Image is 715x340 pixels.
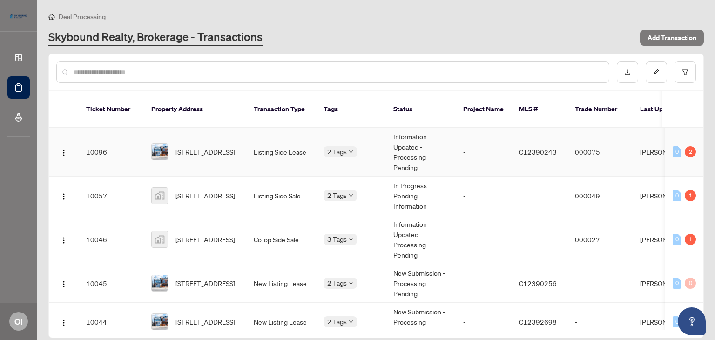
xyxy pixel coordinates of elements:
[152,314,168,330] img: thumbnail-img
[152,275,168,291] img: thumbnail-img
[59,13,106,21] span: Deal Processing
[56,276,71,291] button: Logo
[175,190,235,201] span: [STREET_ADDRESS]
[175,278,235,288] span: [STREET_ADDRESS]
[685,234,696,245] div: 1
[175,317,235,327] span: [STREET_ADDRESS]
[349,150,353,154] span: down
[79,215,144,264] td: 10046
[624,69,631,75] span: download
[673,234,681,245] div: 0
[456,177,512,215] td: -
[79,91,144,128] th: Ticket Number
[456,264,512,303] td: -
[60,319,67,326] img: Logo
[327,146,347,157] span: 2 Tags
[519,148,557,156] span: C12390243
[386,215,456,264] td: Information Updated - Processing Pending
[349,193,353,198] span: down
[567,128,633,177] td: 000075
[246,177,316,215] td: Listing Side Sale
[567,215,633,264] td: 000027
[640,30,704,46] button: Add Transaction
[316,91,386,128] th: Tags
[673,190,681,201] div: 0
[567,91,633,128] th: Trade Number
[678,307,706,335] button: Open asap
[456,215,512,264] td: -
[327,316,347,327] span: 2 Tags
[386,177,456,215] td: In Progress - Pending Information
[653,69,660,75] span: edit
[519,318,557,326] span: C12392698
[633,264,702,303] td: [PERSON_NAME]
[673,146,681,157] div: 0
[685,190,696,201] div: 1
[673,278,681,289] div: 0
[175,234,235,245] span: [STREET_ADDRESS]
[60,280,67,288] img: Logo
[648,30,696,45] span: Add Transaction
[567,177,633,215] td: 000049
[456,91,512,128] th: Project Name
[386,264,456,303] td: New Submission - Processing Pending
[152,188,168,204] img: thumbnail-img
[14,315,23,328] span: OI
[673,316,681,327] div: 0
[349,237,353,242] span: down
[633,215,702,264] td: [PERSON_NAME]
[633,91,702,128] th: Last Updated By
[327,190,347,201] span: 2 Tags
[56,144,71,159] button: Logo
[512,91,567,128] th: MLS #
[175,147,235,157] span: [STREET_ADDRESS]
[567,264,633,303] td: -
[60,149,67,156] img: Logo
[79,128,144,177] td: 10096
[56,314,71,329] button: Logo
[7,12,30,21] img: logo
[60,193,67,200] img: Logo
[48,14,55,20] span: home
[56,232,71,247] button: Logo
[685,146,696,157] div: 2
[246,215,316,264] td: Co-op Side Sale
[56,188,71,203] button: Logo
[646,61,667,83] button: edit
[386,128,456,177] td: Information Updated - Processing Pending
[633,177,702,215] td: [PERSON_NAME]
[60,237,67,244] img: Logo
[617,61,638,83] button: download
[675,61,696,83] button: filter
[349,281,353,286] span: down
[144,91,246,128] th: Property Address
[519,279,557,287] span: C12390256
[79,264,144,303] td: 10045
[349,320,353,324] span: down
[79,177,144,215] td: 10057
[246,264,316,303] td: New Listing Lease
[386,91,456,128] th: Status
[327,278,347,288] span: 2 Tags
[633,128,702,177] td: [PERSON_NAME]
[456,128,512,177] td: -
[152,144,168,160] img: thumbnail-img
[682,69,688,75] span: filter
[48,29,263,46] a: Skybound Realty, Brokerage - Transactions
[246,128,316,177] td: Listing Side Lease
[685,278,696,289] div: 0
[152,231,168,247] img: thumbnail-img
[327,234,347,245] span: 3 Tags
[246,91,316,128] th: Transaction Type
